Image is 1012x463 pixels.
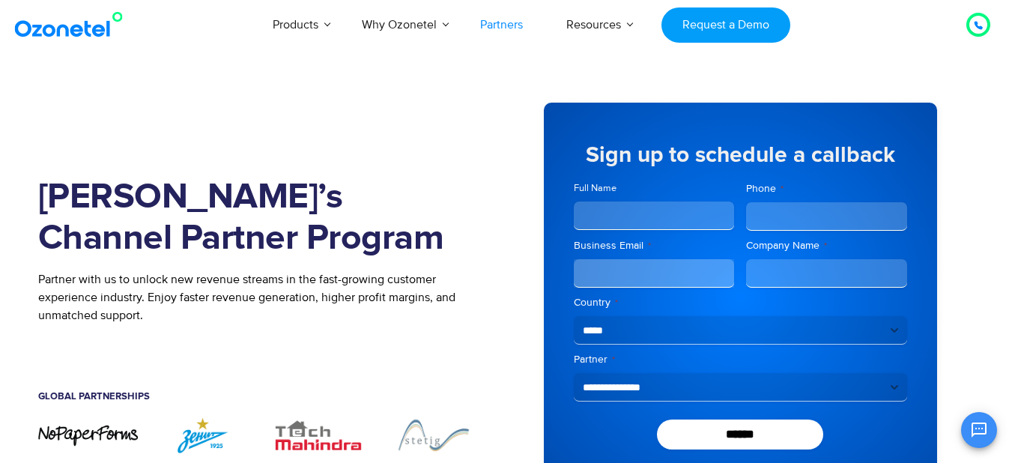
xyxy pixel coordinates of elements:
[38,392,484,402] h5: Global Partnerships
[574,238,735,253] label: Business Email
[574,144,907,166] h5: Sign up to schedule a callback
[574,295,907,310] label: Country
[661,7,790,43] a: Request a Demo
[574,352,907,367] label: Partner
[153,417,253,453] img: ZENIT
[384,417,484,453] div: 4 / 7
[153,417,253,453] div: 2 / 7
[961,412,997,448] button: Open chat
[746,181,907,196] label: Phone
[38,424,139,447] div: 1 / 7
[38,424,139,447] img: nopaperforms
[38,417,484,453] div: Image Carousel
[38,270,484,324] p: Partner with us to unlock new revenue streams in the fast-growing customer experience industry. E...
[38,177,484,259] h1: [PERSON_NAME]’s Channel Partner Program
[268,417,369,453] div: 3 / 7
[746,238,907,253] label: Company Name
[268,417,369,453] img: TechMahindra
[574,181,735,196] label: Full Name
[384,417,484,453] img: Stetig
